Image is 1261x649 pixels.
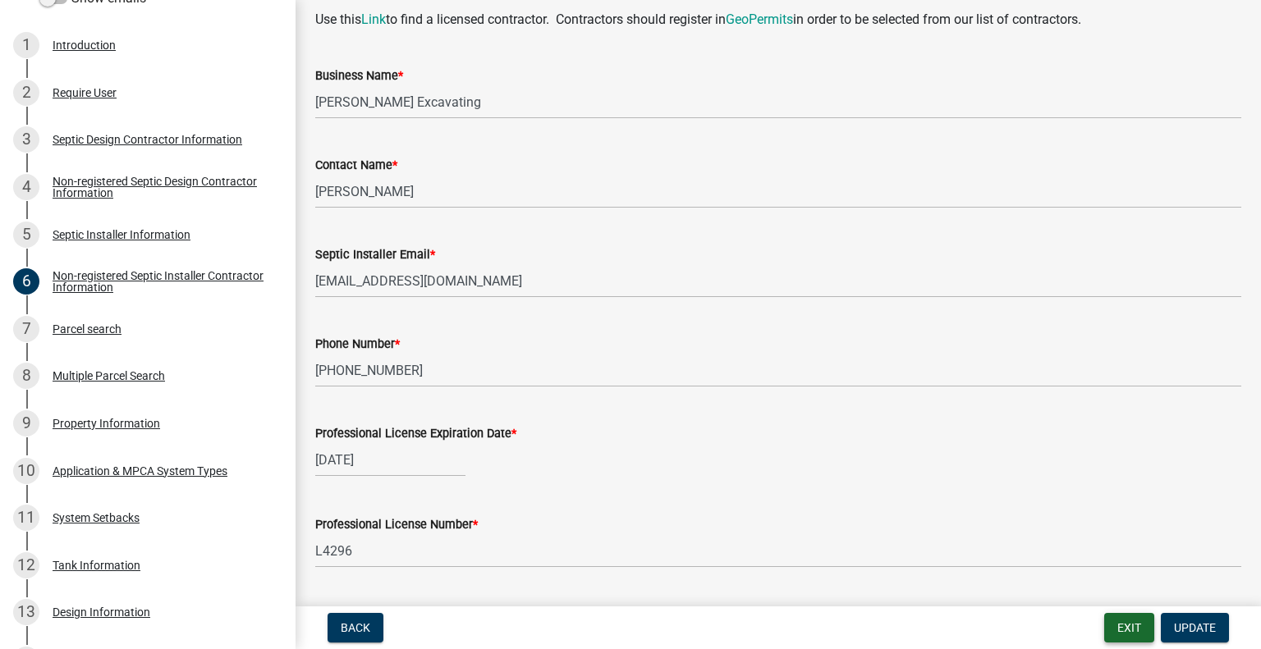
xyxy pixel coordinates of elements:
[315,339,400,350] label: Phone Number
[13,268,39,295] div: 6
[53,512,140,523] div: System Setbacks
[13,32,39,58] div: 1
[315,428,516,440] label: Professional License Expiration Date
[53,176,269,199] div: Non-registered Septic Design Contractor Information
[315,10,1241,30] p: Use this to find a licensed contractor. Contractors should register in in order to be selected fr...
[13,316,39,342] div: 7
[13,126,39,153] div: 3
[315,519,478,531] label: Professional License Number
[726,11,793,27] a: GeoPermits
[53,370,165,382] div: Multiple Parcel Search
[13,599,39,625] div: 13
[53,606,150,618] div: Design Information
[315,443,465,477] input: mm/dd/yyyy
[315,160,397,171] label: Contact Name
[53,418,160,429] div: Property Information
[315,71,403,82] label: Business Name
[1104,613,1154,642] button: Exit
[53,39,116,51] div: Introduction
[53,87,117,98] div: Require User
[341,621,370,634] span: Back
[13,552,39,578] div: 12
[53,465,227,477] div: Application & MPCA System Types
[13,505,39,531] div: 11
[361,11,386,27] a: Link
[53,560,140,571] div: Tank Information
[1161,613,1229,642] button: Update
[53,229,190,240] div: Septic Installer Information
[13,80,39,106] div: 2
[53,134,242,145] div: Septic Design Contractor Information
[13,410,39,436] div: 9
[53,270,269,293] div: Non-registered Septic Installer Contractor Information
[13,222,39,248] div: 5
[13,363,39,389] div: 8
[328,613,383,642] button: Back
[1174,621,1216,634] span: Update
[315,249,435,261] label: Septic Installer Email
[53,323,122,335] div: Parcel search
[13,458,39,484] div: 10
[13,174,39,200] div: 4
